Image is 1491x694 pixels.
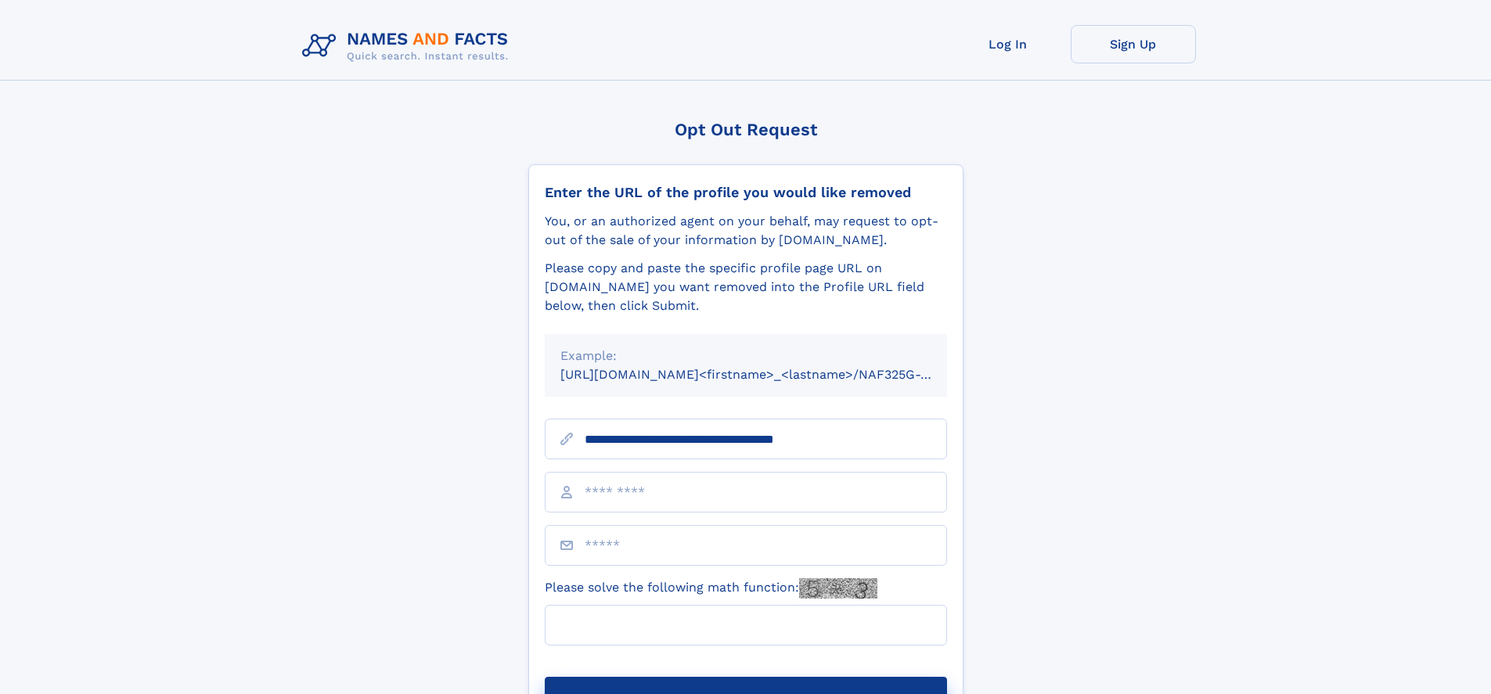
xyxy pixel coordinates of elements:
div: You, or an authorized agent on your behalf, may request to opt-out of the sale of your informatio... [545,212,947,250]
label: Please solve the following math function: [545,578,877,599]
div: Enter the URL of the profile you would like removed [545,184,947,201]
div: Example: [560,347,931,365]
small: [URL][DOMAIN_NAME]<firstname>_<lastname>/NAF325G-xxxxxxxx [560,367,977,382]
div: Please copy and paste the specific profile page URL on [DOMAIN_NAME] you want removed into the Pr... [545,259,947,315]
div: Opt Out Request [528,120,963,139]
a: Log In [945,25,1071,63]
img: Logo Names and Facts [296,25,521,67]
a: Sign Up [1071,25,1196,63]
